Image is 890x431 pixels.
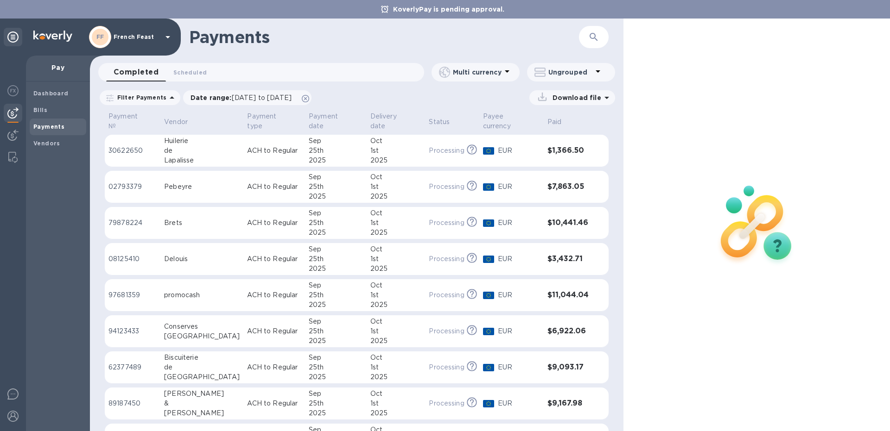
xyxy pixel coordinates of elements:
div: 2025 [370,192,422,201]
p: Processing [429,254,464,264]
p: Ungrouped [548,68,592,77]
p: ACH to Regular [247,182,301,192]
h3: $1,366.50 [547,146,590,155]
span: Payment date [309,112,363,131]
div: 2025 [370,336,422,346]
h1: Payments [189,27,579,47]
div: Brets [164,218,240,228]
div: 1st [370,399,422,408]
p: 08125410 [108,254,157,264]
p: EUR [498,290,540,300]
div: 25th [309,218,363,228]
span: Payment type [247,112,301,131]
div: Sep [309,244,363,254]
p: Processing [429,182,464,192]
p: EUR [498,254,540,264]
div: 2025 [309,372,363,382]
div: 1st [370,254,422,264]
p: Processing [429,290,464,300]
p: EUR [498,326,540,336]
div: Sep [309,136,363,146]
p: 94123433 [108,326,157,336]
div: 1st [370,182,422,192]
p: Payment date [309,112,351,131]
span: Status [429,117,462,127]
p: ACH to Regular [247,326,301,336]
div: promocash [164,290,240,300]
p: EUR [498,146,540,156]
div: Oct [370,208,422,218]
p: Delivery date [370,112,410,131]
p: French Feast [114,34,160,40]
div: de [164,146,240,156]
p: EUR [498,182,540,192]
div: 25th [309,290,363,300]
div: Lapalisse [164,156,240,165]
span: [DATE] to [DATE] [232,94,292,101]
div: Unpin categories [4,28,22,46]
p: 79878224 [108,218,157,228]
p: Vendor [164,117,188,127]
h3: $11,044.04 [547,291,590,300]
div: Conserves [164,322,240,331]
div: Oct [370,353,422,362]
div: Sep [309,353,363,362]
div: 2025 [370,228,422,237]
img: Logo [33,31,72,42]
div: Sep [309,208,363,218]
p: 30622650 [108,146,157,156]
p: Processing [429,326,464,336]
div: 2025 [370,300,422,310]
div: 2025 [309,192,363,201]
img: Foreign exchange [7,85,19,96]
div: 25th [309,254,363,264]
div: de [164,362,240,372]
p: ACH to Regular [247,362,301,372]
p: Processing [429,362,464,372]
p: Filter Payments [114,94,166,101]
div: 2025 [370,372,422,382]
div: Oct [370,281,422,290]
div: 1st [370,218,422,228]
div: 2025 [309,300,363,310]
div: Biscuiterie [164,353,240,362]
h3: $9,167.98 [547,399,590,408]
div: 2025 [370,156,422,165]
p: ACH to Regular [247,290,301,300]
p: 62377489 [108,362,157,372]
p: Processing [429,146,464,156]
div: 25th [309,362,363,372]
div: Oct [370,317,422,326]
span: Scheduled [173,68,207,77]
div: Pebeyre [164,182,240,192]
h3: $3,432.71 [547,255,590,263]
b: Vendors [33,140,60,147]
p: Paid [547,117,562,127]
b: Bills [33,106,47,113]
p: Payment type [247,112,289,131]
h3: $7,863.05 [547,182,590,191]
div: 2025 [370,408,422,418]
div: 2025 [370,264,422,274]
p: Multi currency [453,68,502,77]
div: Sep [309,281,363,290]
div: Sep [309,172,363,182]
div: 2025 [309,264,363,274]
div: Delouis [164,254,240,264]
div: 25th [309,399,363,408]
p: ACH to Regular [247,146,301,156]
span: Completed [114,66,159,79]
div: 2025 [309,228,363,237]
p: Date range : [191,93,296,102]
p: ACH to Regular [247,399,301,408]
div: Oct [370,172,422,182]
div: Oct [370,136,422,146]
p: Status [429,117,450,127]
b: Payments [33,123,64,130]
div: 1st [370,326,422,336]
div: 2025 [309,408,363,418]
p: ACH to Regular [247,218,301,228]
p: Payment № [108,112,145,131]
span: Paid [547,117,574,127]
span: Vendor [164,117,200,127]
